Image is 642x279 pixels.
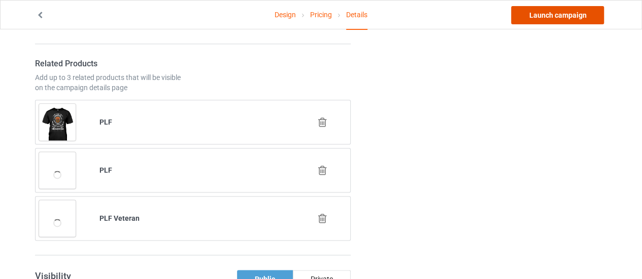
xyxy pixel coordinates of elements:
[99,118,112,126] b: PLF
[511,6,604,24] a: Launch campaign
[310,1,332,29] a: Pricing
[35,72,189,93] div: Add up to 3 related products that will be visible on the campaign details page
[275,1,296,29] a: Design
[35,59,189,69] h4: Related Products
[99,214,140,222] b: PLF Veteran
[346,1,367,30] div: Details
[99,166,112,174] b: PLF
